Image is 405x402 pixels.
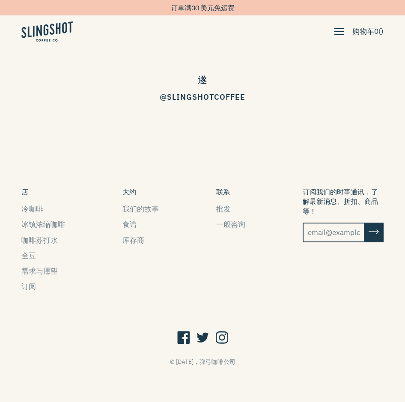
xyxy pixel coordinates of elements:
span: © [DATE]， [170,358,235,366]
a: 冷咖啡 [21,204,43,214]
a: 食谱 [122,220,137,229]
a: 咖啡苏打水 [21,235,58,245]
span: ( [378,26,381,37]
a: 购物车0() [348,23,388,40]
span: 遂 [198,74,207,86]
a: 库存商 [122,235,144,245]
a: 需求与愿望 [21,266,58,276]
span: 30 [191,3,199,12]
a: 订阅 [21,282,36,291]
button: 联系 [216,187,230,197]
a: 批发 [216,204,231,214]
span: ) [381,26,384,37]
span: 美元 [200,3,214,12]
a: 全豆 [21,251,36,260]
button: 店 [21,187,28,197]
a: 我们的故事 [122,204,159,214]
font: 购物车 [352,27,378,36]
a: 一般咨询 [216,220,245,229]
p: 订阅我们的时事通讯，了解最新消息、折扣、商品等！ [303,187,384,216]
a: @SlingshotCoffee [160,92,245,102]
a: 冰镇浓缩咖啡 [21,220,65,229]
a: 弹弓咖啡公司 [200,358,235,366]
span: 0 [374,27,378,36]
button: 大约 [122,187,136,197]
input: email@example.com [303,223,365,242]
